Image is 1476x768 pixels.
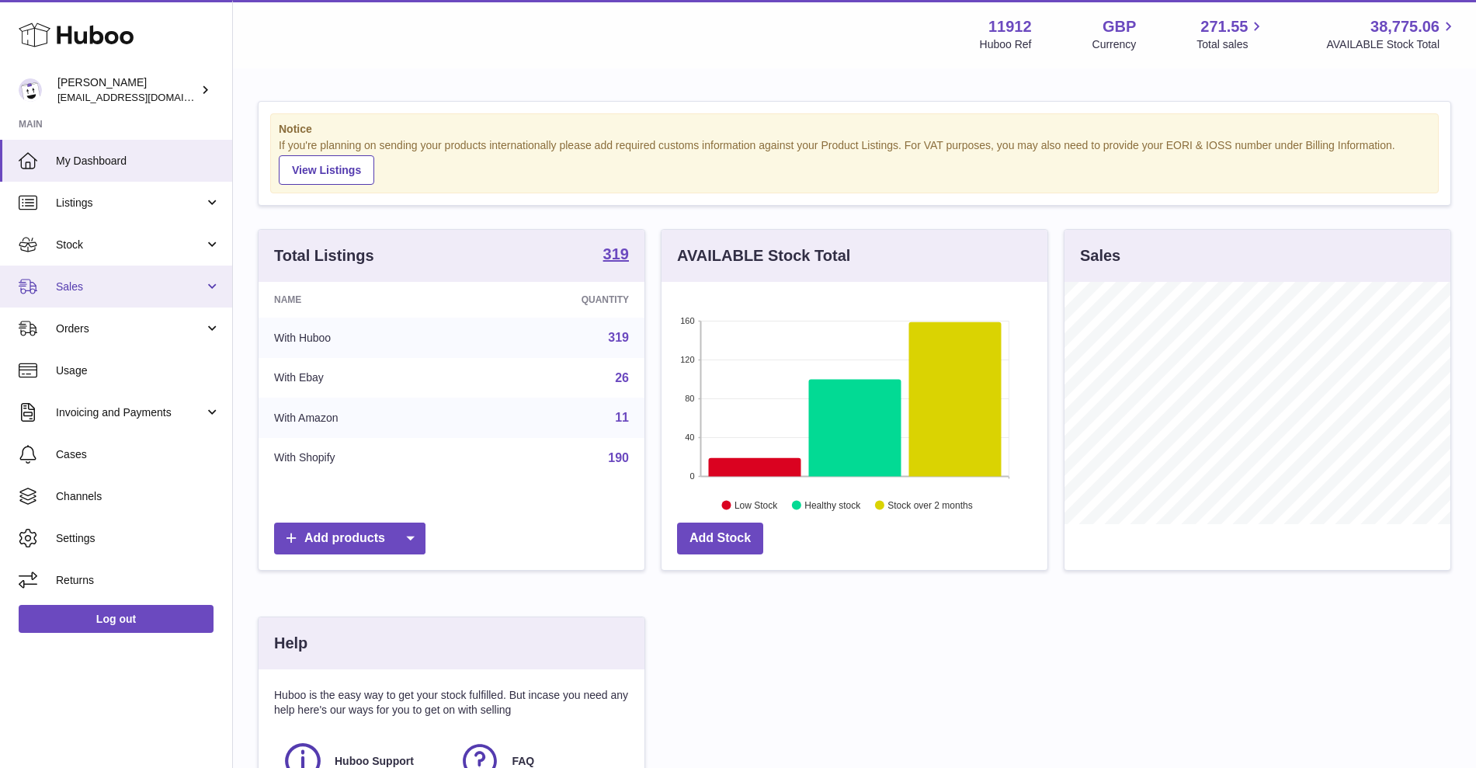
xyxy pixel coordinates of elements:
span: Total sales [1196,37,1266,52]
div: If you're planning on sending your products internationally please add required customs informati... [279,138,1430,185]
a: Log out [19,605,214,633]
text: 80 [685,394,694,403]
span: [EMAIL_ADDRESS][DOMAIN_NAME] [57,91,228,103]
text: Stock over 2 months [887,499,972,510]
span: Invoicing and Payments [56,405,204,420]
a: Add Stock [677,523,763,554]
span: Sales [56,280,204,294]
a: Add products [274,523,425,554]
text: Healthy stock [804,499,861,510]
div: Currency [1092,37,1137,52]
a: 38,775.06 AVAILABLE Stock Total [1326,16,1457,52]
span: Channels [56,489,221,504]
strong: 319 [603,246,629,262]
strong: 11912 [988,16,1032,37]
span: Orders [56,321,204,336]
span: Usage [56,363,221,378]
text: 160 [680,316,694,325]
h3: Total Listings [274,245,374,266]
text: Low Stock [735,499,778,510]
td: With Amazon [259,398,470,438]
strong: GBP [1103,16,1136,37]
text: 120 [680,355,694,364]
span: My Dashboard [56,154,221,169]
td: With Huboo [259,318,470,358]
a: 319 [603,246,629,265]
h3: AVAILABLE Stock Total [677,245,850,266]
th: Quantity [470,282,644,318]
span: Cases [56,447,221,462]
h3: Help [274,633,307,654]
span: Returns [56,573,221,588]
td: With Ebay [259,358,470,398]
a: 11 [615,411,629,424]
text: 40 [685,433,694,442]
a: 26 [615,371,629,384]
a: 190 [608,451,629,464]
span: Stock [56,238,204,252]
span: 271.55 [1200,16,1248,37]
span: Settings [56,531,221,546]
strong: Notice [279,122,1430,137]
text: 0 [689,471,694,481]
span: 38,775.06 [1370,16,1440,37]
th: Name [259,282,470,318]
p: Huboo is the easy way to get your stock fulfilled. But incase you need any help here's our ways f... [274,688,629,718]
img: info@carbonmyride.com [19,78,42,102]
span: Listings [56,196,204,210]
td: With Shopify [259,438,470,478]
a: 319 [608,331,629,344]
span: AVAILABLE Stock Total [1326,37,1457,52]
a: View Listings [279,155,374,185]
h3: Sales [1080,245,1120,266]
div: Huboo Ref [980,37,1032,52]
div: [PERSON_NAME] [57,75,197,105]
a: 271.55 Total sales [1196,16,1266,52]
